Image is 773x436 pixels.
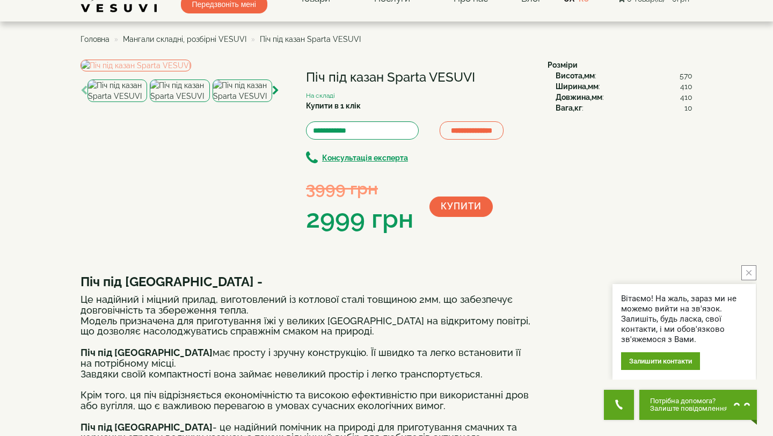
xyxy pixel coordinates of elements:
[556,93,602,101] b: Довжина,мм
[639,390,757,420] button: Chat button
[306,92,335,99] small: На складі
[556,81,692,92] div: :
[81,274,262,289] b: Піч під [GEOGRAPHIC_DATA] -
[81,60,191,71] img: Піч під казан Sparta VESUVI
[650,397,728,405] span: Потрібна допомога?
[741,265,756,280] button: close button
[306,100,361,111] label: Купити в 1 клік
[680,70,692,81] span: 570
[621,294,747,345] div: Вітаємо! На жаль, зараз ми не можемо вийти на зв'язок. Залишіть, будь ласка, свої контакти, і ми ...
[621,352,700,370] div: Залишити контакти
[604,390,634,420] button: Get Call button
[556,70,692,81] div: :
[556,82,599,91] b: Ширина,мм
[556,71,595,80] b: Висота,мм
[548,61,578,69] b: Розміри
[87,79,147,102] img: Піч під казан Sparta VESUVI
[260,35,361,43] span: Піч під казан Sparta VESUVI
[123,35,246,43] a: Мангали складні, розбірні VESUVI
[556,104,582,112] b: Вага,кг
[322,154,408,162] b: Консультація експерта
[81,35,110,43] a: Головна
[213,79,272,102] img: Піч під казан Sparta VESUVI
[306,201,413,237] div: 2999 грн
[680,81,692,92] span: 410
[429,197,493,217] button: Купити
[650,405,728,412] span: Залиште повідомлення
[556,92,692,103] div: :
[81,347,213,358] b: Піч під [GEOGRAPHIC_DATA]
[556,103,692,113] div: :
[306,70,531,84] h1: Піч під казан Sparta VESUVI
[680,92,692,103] span: 410
[81,422,213,433] b: Піч під [GEOGRAPHIC_DATA]
[150,79,209,102] img: Піч під казан Sparta VESUVI
[306,176,413,200] div: 3999 грн
[684,103,692,113] span: 10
